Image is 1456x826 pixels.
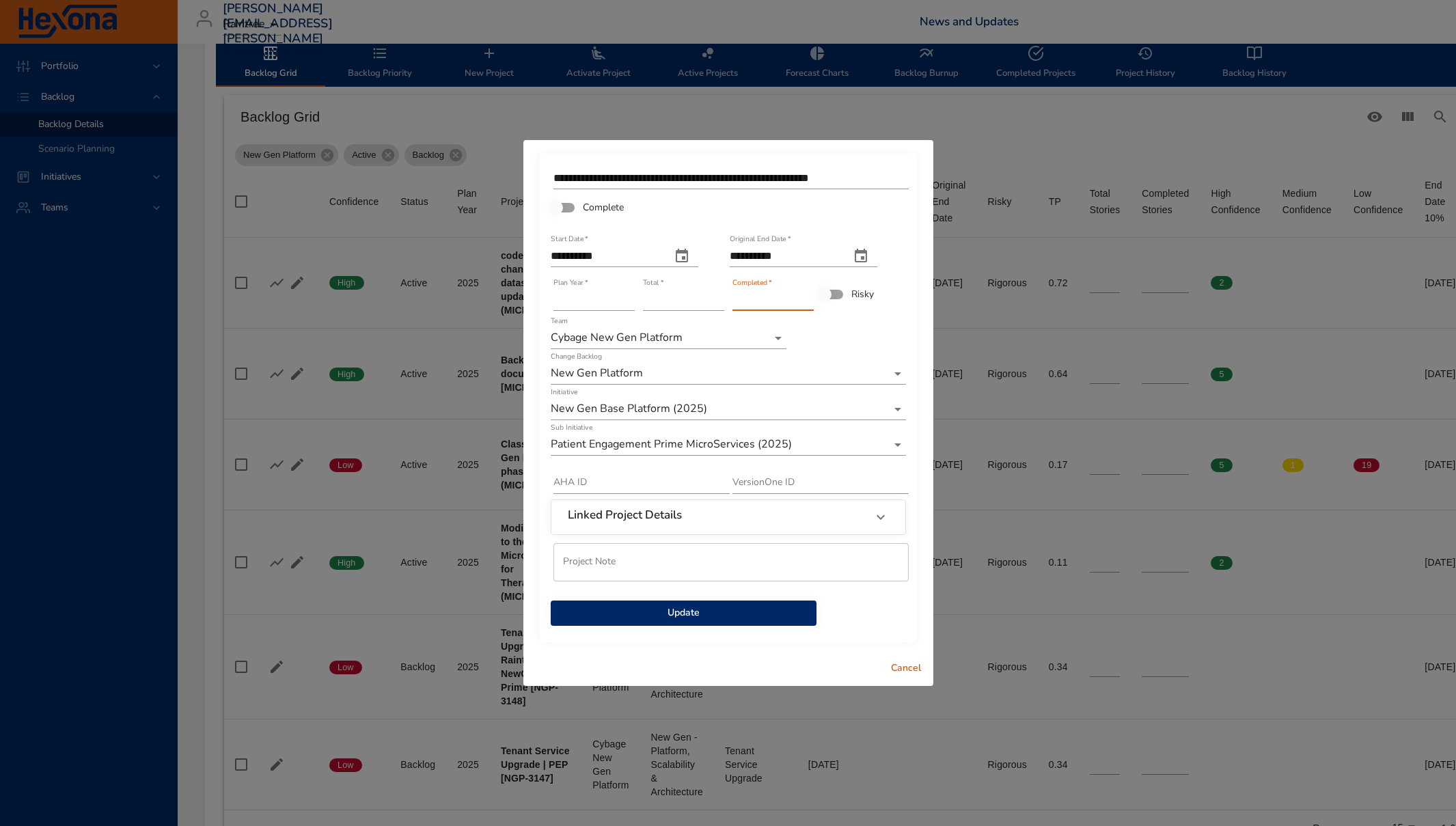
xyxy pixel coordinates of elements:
label: Sub Initiative [551,424,592,431]
label: Change Backlog [551,353,602,360]
button: start date [665,240,698,273]
button: Update [551,601,816,626]
div: Cybage New Gen Platform [551,327,786,349]
label: Completed [732,279,772,286]
button: Cancel [884,656,928,681]
span: Risky [851,287,874,301]
div: Linked Project Details [551,500,905,534]
h6: Linked Project Details [568,508,682,522]
div: New Gen Platform [551,363,906,385]
label: Total [643,279,663,286]
div: Patient Engagement Prime MicroServices (2025) [551,434,906,456]
label: Team [551,317,568,325]
label: Original End Date [730,235,791,243]
div: New Gen Base Platform (2025) [551,398,906,420]
label: Initiative [551,388,577,396]
label: Start Date [551,235,588,243]
span: Update [562,605,806,622]
span: Cancel [890,660,922,677]
label: Plan Year [553,279,588,286]
button: original end date [844,240,877,273]
span: Complete [583,200,624,215]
